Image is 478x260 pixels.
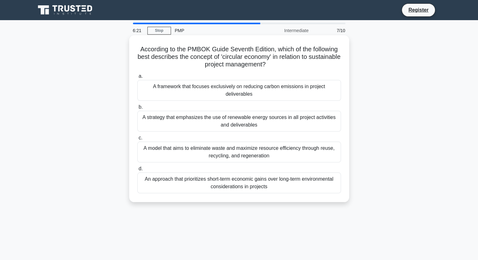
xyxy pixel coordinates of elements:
[257,24,312,37] div: Intermediate
[312,24,349,37] div: 7/10
[171,24,257,37] div: PMP
[139,135,142,140] span: c.
[147,27,171,35] a: Stop
[137,111,341,132] div: A strategy that emphasizes the use of renewable energy sources in all project activities and deli...
[404,6,432,14] a: Register
[139,166,143,171] span: d.
[137,80,341,101] div: A framework that focuses exclusively on reducing carbon emissions in project deliverables
[139,104,143,110] span: b.
[137,45,342,69] h5: According to the PMBOK Guide Seventh Edition, which of the following best describes the concept o...
[129,24,147,37] div: 6:21
[139,73,143,79] span: a.
[137,142,341,162] div: A model that aims to eliminate waste and maximize resource efficiency through reuse, recycling, a...
[137,172,341,193] div: An approach that prioritizes short-term economic gains over long-term environmental consideration...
